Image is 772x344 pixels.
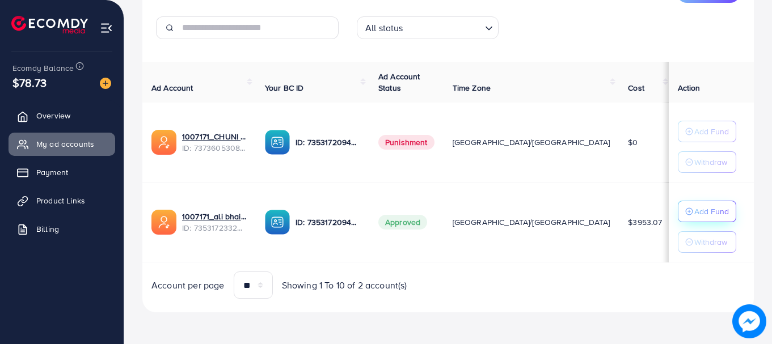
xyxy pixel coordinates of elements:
[182,142,247,154] span: ID: 7373605308482207761
[9,218,115,240] a: Billing
[296,215,360,229] p: ID: 7353172094433247233
[9,133,115,155] a: My ad accounts
[357,16,499,39] div: Search for option
[9,189,115,212] a: Product Links
[732,304,766,338] img: image
[182,222,247,233] span: ID: 7353172332338298896
[182,211,247,234] div: <span class='underline'>1007171_ali bhai 212_1712043871986</span></br>7353172332338298896
[36,223,59,235] span: Billing
[12,74,47,91] span: $78.73
[694,205,729,218] p: Add Fund
[265,130,290,155] img: ic-ba-acc.ded83a64.svg
[453,216,610,228] span: [GEOGRAPHIC_DATA]/[GEOGRAPHIC_DATA]
[678,201,736,222] button: Add Fund
[11,16,88,33] img: logo
[182,211,247,222] a: 1007171_ali bhai 212_1712043871986
[678,82,701,94] span: Action
[678,231,736,253] button: Withdraw
[151,130,176,155] img: ic-ads-acc.e4c84228.svg
[100,22,113,35] img: menu
[678,151,736,173] button: Withdraw
[151,82,193,94] span: Ad Account
[151,210,176,235] img: ic-ads-acc.e4c84228.svg
[296,135,360,149] p: ID: 7353172094433247233
[694,155,727,169] p: Withdraw
[282,279,407,292] span: Showing 1 To 10 of 2 account(s)
[265,210,290,235] img: ic-ba-acc.ded83a64.svg
[12,62,74,74] span: Ecomdy Balance
[151,279,225,292] span: Account per page
[265,82,304,94] span: Your BC ID
[36,195,85,206] span: Product Links
[694,125,729,138] p: Add Fund
[36,110,70,121] span: Overview
[9,104,115,127] a: Overview
[9,161,115,184] a: Payment
[628,137,638,148] span: $0
[453,82,491,94] span: Time Zone
[378,71,420,94] span: Ad Account Status
[378,135,434,150] span: Punishment
[100,78,111,89] img: image
[36,138,94,150] span: My ad accounts
[407,18,480,36] input: Search for option
[36,167,68,178] span: Payment
[378,215,427,230] span: Approved
[182,131,247,142] a: 1007171_CHUNI CHUTIYA AD ACC_1716801286209
[678,121,736,142] button: Add Fund
[628,216,662,228] span: $3953.07
[694,235,727,249] p: Withdraw
[453,137,610,148] span: [GEOGRAPHIC_DATA]/[GEOGRAPHIC_DATA]
[628,82,644,94] span: Cost
[182,131,247,154] div: <span class='underline'>1007171_CHUNI CHUTIYA AD ACC_1716801286209</span></br>7373605308482207761
[363,20,406,36] span: All status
